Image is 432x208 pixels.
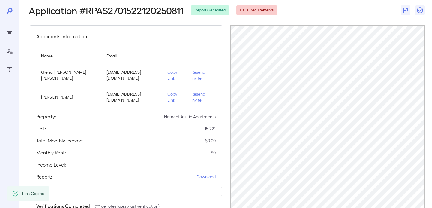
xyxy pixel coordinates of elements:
h5: Monthly Rent: [36,149,66,156]
p: $ 0 [211,150,216,156]
h5: Unit: [36,125,46,132]
p: Copy Link [167,69,182,81]
p: [EMAIL_ADDRESS][DOMAIN_NAME] [106,69,158,81]
div: Log Out [5,186,14,196]
h5: Total Monthly Income: [36,137,84,144]
p: Glendi [PERSON_NAME] [PERSON_NAME] [41,69,97,81]
p: Resend Invite [191,69,211,81]
p: [EMAIL_ADDRESS][DOMAIN_NAME] [106,91,158,103]
p: Resend Invite [191,91,211,103]
th: Name [36,47,102,64]
p: -1 [213,162,216,168]
h2: Application # RPAS2701522120250811 [29,5,184,16]
p: $ 0.00 [205,138,216,144]
a: Download [196,174,216,180]
h5: Report: [36,173,52,180]
p: Copy Link [167,91,182,103]
div: FAQ [5,65,14,75]
p: 15-221 [205,126,216,132]
h5: Property: [36,113,56,120]
span: Report Generated [191,8,229,13]
p: [PERSON_NAME] [41,94,97,100]
div: Link Copied [22,188,44,199]
button: Flag Report [401,5,410,15]
h5: Applicants Information [36,33,87,40]
h5: Income Level: [36,161,66,168]
div: Reports [5,29,14,38]
div: Manage Users [5,47,14,57]
span: Fails Requirements [236,8,277,13]
th: Email [102,47,163,64]
p: Element Austin Apartments [164,114,216,120]
button: Close Report [415,5,425,15]
table: simple table [36,47,216,108]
